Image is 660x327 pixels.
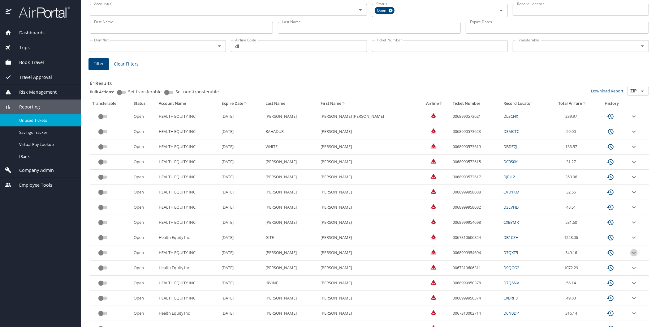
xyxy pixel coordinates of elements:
th: Account Name [156,98,219,109]
td: HEALTH EQUITY INC [156,245,219,261]
img: Delta Airlines [430,188,437,194]
td: 48.51 [549,200,596,215]
button: expand row [630,204,638,211]
td: Open [131,261,156,276]
td: HEALTH EQUITY INC [156,276,219,291]
td: 549.16 [549,245,596,261]
td: Open [131,245,156,261]
td: 0068990573615 [450,155,501,170]
a: DC3S0K [503,159,518,164]
button: sort [582,102,587,106]
span: Reporting [11,104,40,110]
td: [DATE] [219,200,263,215]
td: HEALTH EQUITY INC [156,139,219,155]
button: expand row [630,279,638,287]
td: [PERSON_NAME] [318,215,419,230]
td: HEALTH EQUITY INC [156,185,219,200]
th: Record Locator [501,98,549,109]
td: [PERSON_NAME] [263,245,318,261]
td: [PERSON_NAME] [263,185,318,200]
td: [PERSON_NAME] [263,155,318,170]
a: CVD1KM [503,189,520,195]
img: Delta Airlines [430,158,437,164]
a: D7Q6NV [503,280,519,286]
td: 1228.06 [549,230,596,245]
button: expand row [630,295,638,302]
button: Open [638,87,647,96]
td: [DATE] [219,261,263,276]
td: Open [131,276,156,291]
button: expand row [630,113,638,120]
td: Open [131,124,156,139]
td: [DATE] [219,230,263,245]
td: [PERSON_NAME] [263,109,318,124]
button: Filter [88,58,109,70]
button: expand row [630,249,638,257]
img: Delta Airlines [430,219,437,225]
div: Transferable [92,101,129,106]
img: Delta Airlines [430,203,437,210]
a: CXBYMR [503,219,519,225]
td: [PERSON_NAME] [318,261,419,276]
td: Health Equity Inc [156,261,219,276]
td: Health Equity Inc [156,306,219,321]
td: 350.96 [549,170,596,185]
span: Risk Management [11,89,57,96]
a: DL3CHX [503,113,518,119]
button: Open [497,6,506,15]
td: [PERSON_NAME] [318,230,419,245]
td: [PERSON_NAME] [318,200,419,215]
td: 133.57 [549,139,596,155]
td: [PERSON_NAME] [318,139,419,155]
td: Open [131,230,156,245]
img: icon-airportal.png [6,6,12,18]
td: WHITE [263,139,318,155]
td: 0067310606311 [450,261,501,276]
td: 0067310606324 [450,230,501,245]
th: Last Name [263,98,318,109]
td: HEALTH EQUITY INC [156,109,219,124]
button: sort [439,102,443,106]
a: D3LVHD [503,204,519,210]
td: [DATE] [219,215,263,230]
span: Set non-transferable [175,90,219,94]
td: 0068999950374 [450,291,501,306]
td: HEALTH EQUITY INC [156,170,219,185]
td: [PERSON_NAME] [263,306,318,321]
img: VxQ0i4AAAAASUVORK5CYII= [430,128,437,134]
td: 56.14 [549,276,596,291]
td: [DATE] [219,139,263,155]
button: expand row [630,173,638,181]
td: [DATE] [219,306,263,321]
button: expand row [630,189,638,196]
td: [PERSON_NAME] [318,276,419,291]
th: Total Airfare [549,98,596,109]
td: HEALTH EQUITY INC [156,124,219,139]
span: Trips [11,44,30,51]
td: [PERSON_NAME] [263,200,318,215]
p: Bulk Actions: [90,89,119,95]
td: 32.55 [549,185,596,200]
th: Ticket Number [450,98,501,109]
a: Download Report [591,88,623,94]
td: Open [131,139,156,155]
td: 0068999950378 [450,276,501,291]
td: [DATE] [219,124,263,139]
span: Filter [93,60,104,68]
span: Travel Approval [11,74,52,81]
img: Delta Airlines [430,294,437,300]
a: D6N0DP [503,310,519,316]
th: Airline [419,98,450,109]
td: [DATE] [219,170,263,185]
td: [PERSON_NAME] [318,185,419,200]
td: [PERSON_NAME] [318,170,419,185]
td: 0068990573617 [450,170,501,185]
a: D3MCTC [503,129,519,134]
td: [DATE] [219,245,263,261]
span: Employee Tools [11,182,52,189]
td: HEALTH EQUITY INC [156,291,219,306]
td: [DATE] [219,109,263,124]
a: D9QGG2 [503,265,519,270]
td: [DATE] [219,276,263,291]
th: Expire Date [219,98,263,109]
